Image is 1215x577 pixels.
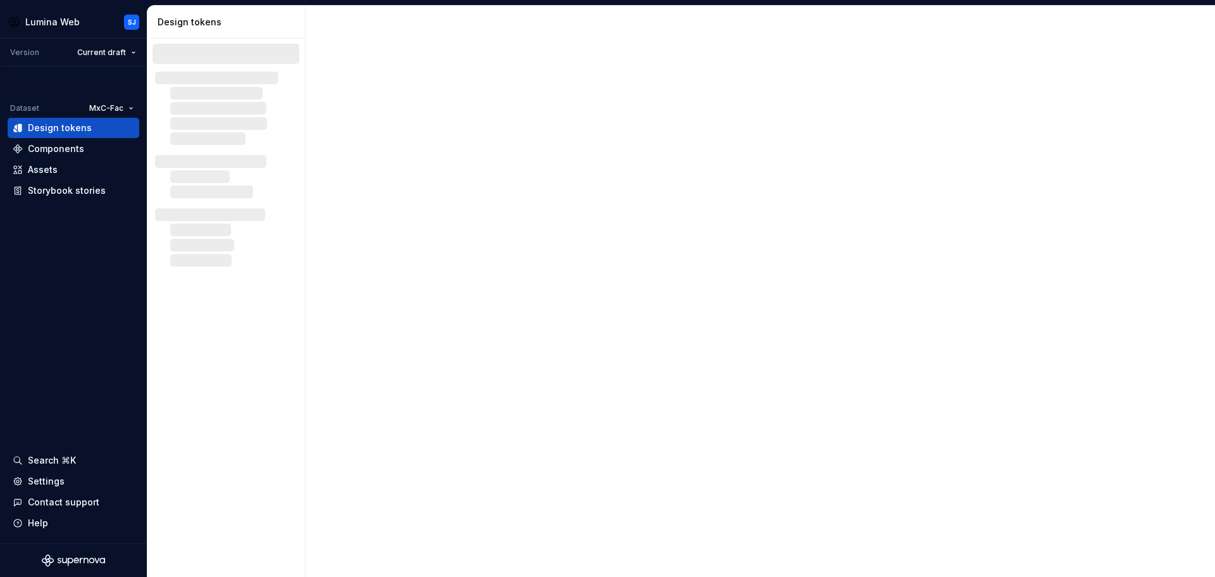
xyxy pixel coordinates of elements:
button: Contact support [8,492,139,512]
a: Storybook stories [8,181,139,201]
div: Storybook stories [28,184,106,197]
button: Lumina WebSJ [3,8,144,35]
div: Help [28,517,48,529]
div: Components [28,143,84,155]
div: Design tokens [28,122,92,134]
span: Current draft [77,48,126,58]
a: Assets [8,160,139,180]
span: MxC-Fac [89,103,123,113]
div: Version [10,48,39,58]
a: Components [8,139,139,159]
a: Settings [8,471,139,491]
button: Search ⌘K [8,450,139,471]
div: Settings [28,475,65,488]
div: Dataset [10,103,39,113]
button: MxC-Fac [84,99,139,117]
div: SJ [128,17,136,27]
div: Contact support [28,496,99,509]
div: Search ⌘K [28,454,76,467]
div: Lumina Web [25,16,80,29]
div: Design tokens [158,16,300,29]
button: Help [8,513,139,533]
svg: Supernova Logo [42,554,105,567]
div: Assets [28,163,58,176]
a: Design tokens [8,118,139,138]
button: Current draft [72,44,142,61]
